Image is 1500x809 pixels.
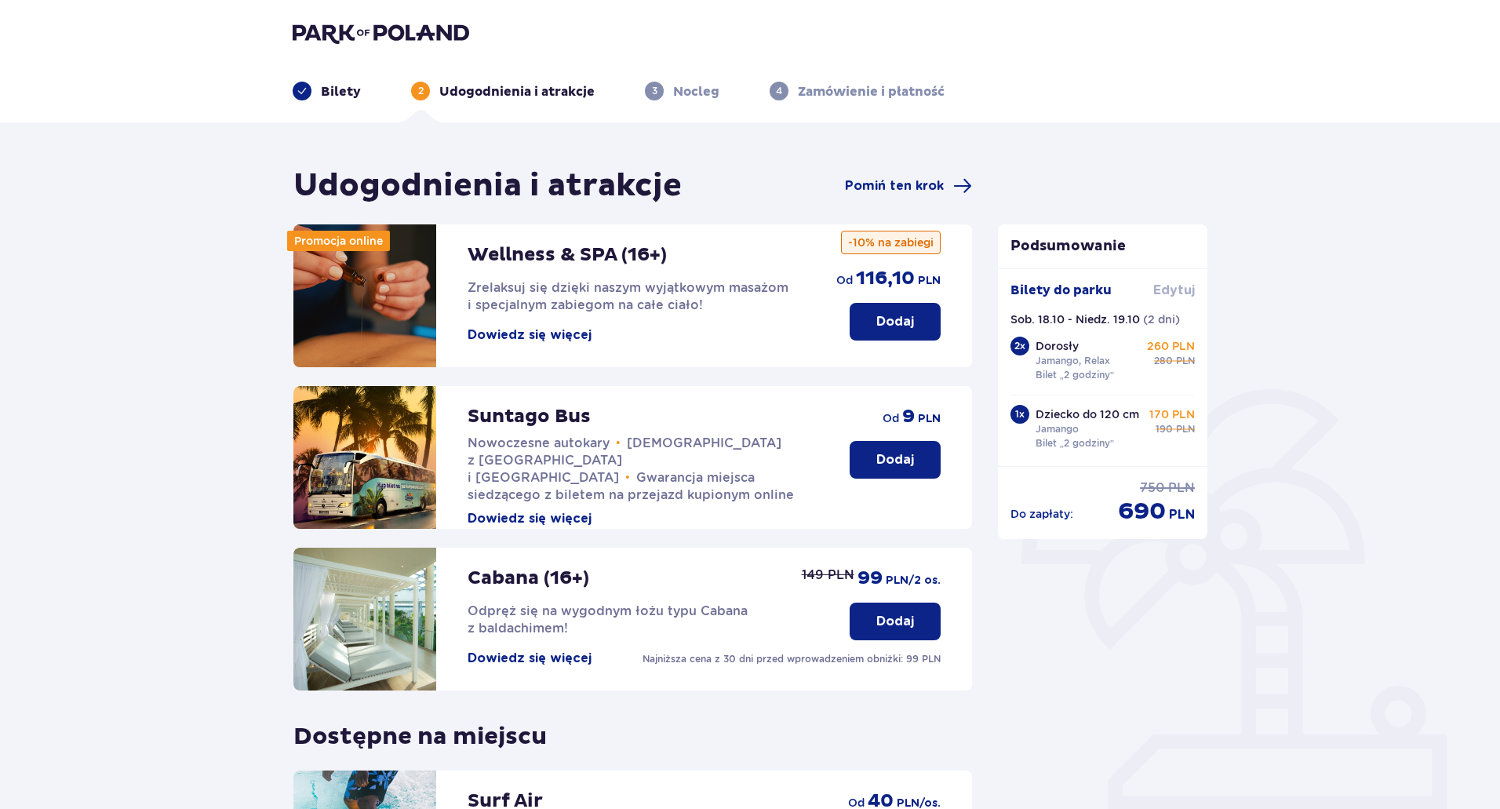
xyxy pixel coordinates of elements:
[645,82,719,100] div: 3Nocleg
[1010,282,1112,299] p: Bilety do parku
[293,22,469,44] img: Park of Poland logo
[468,650,592,667] button: Dowiedz się więcej
[845,177,944,195] span: Pomiń ten krok
[673,83,719,100] p: Nocleg
[1156,422,1173,436] span: 190
[1036,338,1079,354] p: Dorosły
[1147,338,1195,354] p: 260 PLN
[468,280,788,312] span: Zrelaksuj się dzięki naszym wyjątkowym masażom i specjalnym zabiegom na całe ciało!
[1153,282,1195,299] span: Edytuj
[845,177,972,195] a: Pomiń ten krok
[293,166,682,206] h1: Udogodnienia i atrakcje
[876,613,914,630] p: Dodaj
[468,326,592,344] button: Dowiedz się więcej
[321,83,361,100] p: Bilety
[886,573,941,589] span: PLN /2 os.
[798,83,945,100] p: Zamówienie i płatność
[468,243,667,267] p: Wellness & SPA (16+)
[1154,354,1173,368] span: 280
[468,405,591,428] p: Suntago Bus
[1143,312,1180,327] p: ( 2 dni )
[876,451,914,468] p: Dodaj
[468,567,589,590] p: Cabana (16+)
[293,224,436,367] img: attraction
[857,567,883,590] span: 99
[411,82,595,100] div: 2Udogodnienia i atrakcje
[850,441,941,479] button: Dodaj
[287,231,390,251] div: Promocja online
[418,84,424,98] p: 2
[652,84,657,98] p: 3
[918,411,941,427] span: PLN
[616,435,621,451] span: •
[876,313,914,330] p: Dodaj
[468,510,592,527] button: Dowiedz się więcej
[1036,368,1115,382] p: Bilet „2 godziny”
[1010,506,1073,522] p: Do zapłaty :
[1149,406,1195,422] p: 170 PLN
[1010,337,1029,355] div: 2 x
[998,237,1208,256] p: Podsumowanie
[1140,479,1165,497] span: 750
[468,435,781,485] span: [DEMOGRAPHIC_DATA] z [GEOGRAPHIC_DATA] i [GEOGRAPHIC_DATA]
[776,84,782,98] p: 4
[770,82,945,100] div: 4Zamówienie i płatność
[850,303,941,341] button: Dodaj
[1010,312,1140,327] p: Sob. 18.10 - Niedz. 19.10
[1176,354,1195,368] span: PLN
[468,435,610,450] span: Nowoczesne autokary
[1036,436,1115,450] p: Bilet „2 godziny”
[1168,479,1195,497] span: PLN
[1176,422,1195,436] span: PLN
[836,272,853,288] span: od
[1169,506,1195,523] span: PLN
[856,267,915,290] span: 116,10
[293,386,436,529] img: attraction
[850,603,941,640] button: Dodaj
[1036,422,1079,436] p: Jamango
[625,470,630,486] span: •
[918,273,941,289] span: PLN
[1118,497,1166,527] span: 690
[293,548,436,691] img: attraction
[293,709,547,752] p: Dostępne na miejscu
[1036,354,1110,368] p: Jamango, Relax
[1036,406,1139,422] p: Dziecko do 120 cm
[468,603,748,636] span: Odpręż się na wygodnym łożu typu Cabana z baldachimem!
[883,410,899,426] span: od
[293,82,361,100] div: Bilety
[439,83,595,100] p: Udogodnienia i atrakcje
[841,231,941,254] p: -10% na zabiegi
[902,405,915,428] span: 9
[802,567,854,584] p: 149 PLN
[1010,405,1029,424] div: 1 x
[643,652,941,666] p: Najniższa cena z 30 dni przed wprowadzeniem obniżki: 99 PLN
